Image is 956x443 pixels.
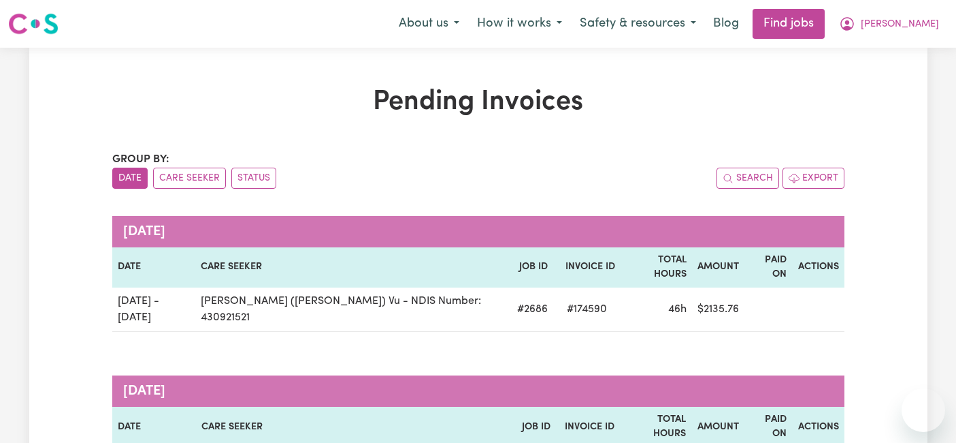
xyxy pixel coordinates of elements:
[716,168,779,189] button: Search
[112,86,844,119] h1: Pending Invoices
[692,288,744,332] td: $ 2135.76
[195,288,512,332] td: [PERSON_NAME] ([PERSON_NAME]) Vu - NDIS Number: 430921521
[668,304,687,315] span: 46 hours
[112,168,148,189] button: sort invoices by date
[112,247,196,288] th: Date
[112,376,844,407] caption: [DATE]
[8,12,59,36] img: Careseekers logo
[753,9,825,39] a: Find jobs
[112,288,196,332] td: [DATE] - [DATE]
[112,154,169,165] span: Group by:
[692,247,744,288] th: Amount
[112,216,844,247] caption: [DATE]
[705,9,747,39] a: Blog
[744,247,792,288] th: Paid On
[8,8,59,40] a: Careseekers logo
[902,388,945,432] iframe: Button to launch messaging window
[830,10,948,38] button: My Account
[621,247,692,288] th: Total Hours
[782,168,844,189] button: Export
[512,288,553,332] td: # 2686
[390,10,468,38] button: About us
[468,10,571,38] button: How it works
[195,247,512,288] th: Care Seeker
[231,168,276,189] button: sort invoices by paid status
[153,168,226,189] button: sort invoices by care seeker
[512,247,553,288] th: Job ID
[559,301,615,318] span: # 174590
[861,17,939,32] span: [PERSON_NAME]
[571,10,705,38] button: Safety & resources
[553,247,621,288] th: Invoice ID
[792,247,844,288] th: Actions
